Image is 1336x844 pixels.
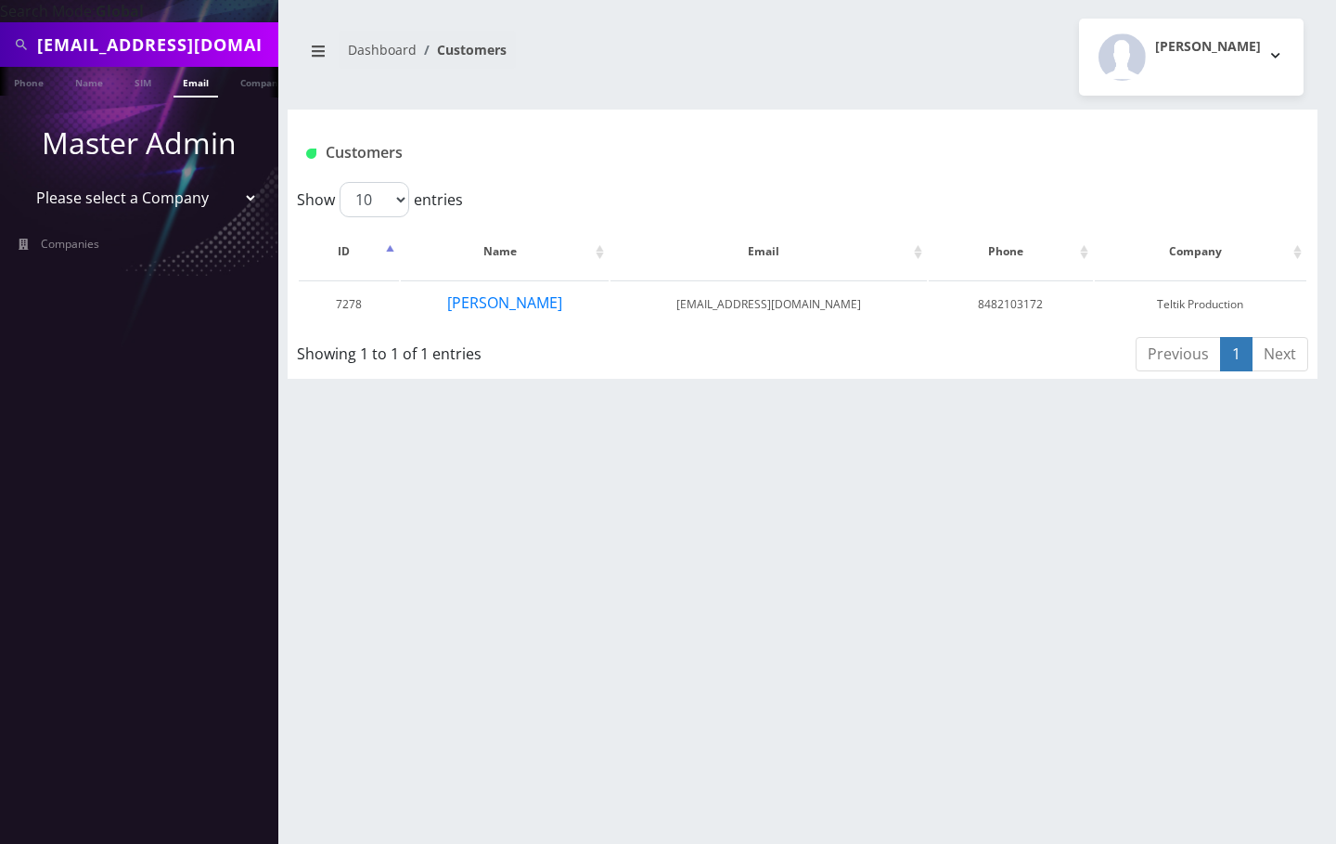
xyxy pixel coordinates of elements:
a: SIM [125,67,161,96]
td: 7278 [299,280,399,328]
nav: breadcrumb [302,31,789,84]
td: Teltik Production [1095,280,1306,328]
a: Dashboard [348,41,417,58]
td: [EMAIL_ADDRESS][DOMAIN_NAME] [610,280,927,328]
a: Name [66,67,112,96]
input: Search All Companies [37,27,274,62]
th: Phone: activate to sort column ascending [929,225,1092,279]
a: Phone [5,67,53,96]
h1: Customers [306,144,1129,162]
span: Companies [41,236,99,252]
li: Customers [417,40,507,59]
a: Company [231,67,293,96]
a: Next [1252,337,1308,371]
th: ID: activate to sort column descending [299,225,399,279]
div: Showing 1 to 1 of 1 entries [297,335,704,365]
th: Name: activate to sort column ascending [401,225,609,279]
button: [PERSON_NAME] [446,291,563,315]
a: Previous [1136,337,1221,371]
strong: Global [96,1,144,21]
button: [PERSON_NAME] [1079,19,1304,96]
a: 1 [1220,337,1252,371]
td: 8482103172 [929,280,1092,328]
h2: [PERSON_NAME] [1155,39,1261,55]
label: Show entries [297,182,463,217]
select: Showentries [340,182,409,217]
th: Company: activate to sort column ascending [1095,225,1306,279]
a: Email [173,67,218,97]
th: Email: activate to sort column ascending [610,225,927,279]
